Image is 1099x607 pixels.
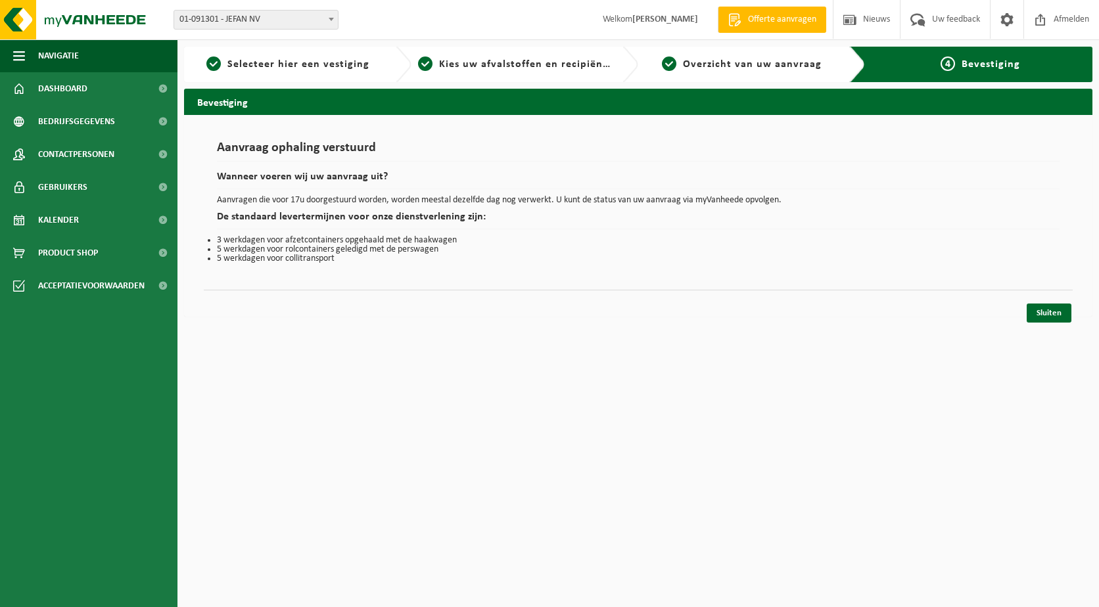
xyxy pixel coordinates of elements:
[191,56,385,72] a: 1Selecteer hier een vestiging
[38,204,79,236] span: Kalender
[217,236,1060,245] li: 3 werkdagen voor afzetcontainers opgehaald met de haakwagen
[662,56,676,71] span: 3
[418,56,613,72] a: 2Kies uw afvalstoffen en recipiënten
[217,212,1060,229] h2: De standaard levertermijnen voor onze dienstverlening zijn:
[38,39,79,72] span: Navigatie
[217,196,1060,205] p: Aanvragen die voor 17u doorgestuurd worden, worden meestal dezelfde dag nog verwerkt. U kunt de s...
[38,171,87,204] span: Gebruikers
[632,14,698,24] strong: [PERSON_NAME]
[174,10,339,30] span: 01-091301 - JEFAN NV
[217,171,1060,189] h2: Wanneer voeren wij uw aanvraag uit?
[184,89,1092,114] h2: Bevestiging
[1027,303,1071,323] a: Sluiten
[439,59,620,70] span: Kies uw afvalstoffen en recipiënten
[38,72,87,105] span: Dashboard
[217,254,1060,263] li: 5 werkdagen voor collitransport
[683,59,822,70] span: Overzicht van uw aanvraag
[718,7,826,33] a: Offerte aanvragen
[38,236,98,269] span: Product Shop
[962,59,1020,70] span: Bevestiging
[217,141,1060,162] h1: Aanvraag ophaling verstuurd
[745,13,820,26] span: Offerte aanvragen
[645,56,839,72] a: 3Overzicht van uw aanvraag
[38,105,115,138] span: Bedrijfsgegevens
[217,245,1060,254] li: 5 werkdagen voor rolcontainers geledigd met de perswagen
[174,11,338,29] span: 01-091301 - JEFAN NV
[38,269,145,302] span: Acceptatievoorwaarden
[38,138,114,171] span: Contactpersonen
[227,59,369,70] span: Selecteer hier een vestiging
[941,56,955,71] span: 4
[206,56,221,71] span: 1
[418,56,433,71] span: 2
